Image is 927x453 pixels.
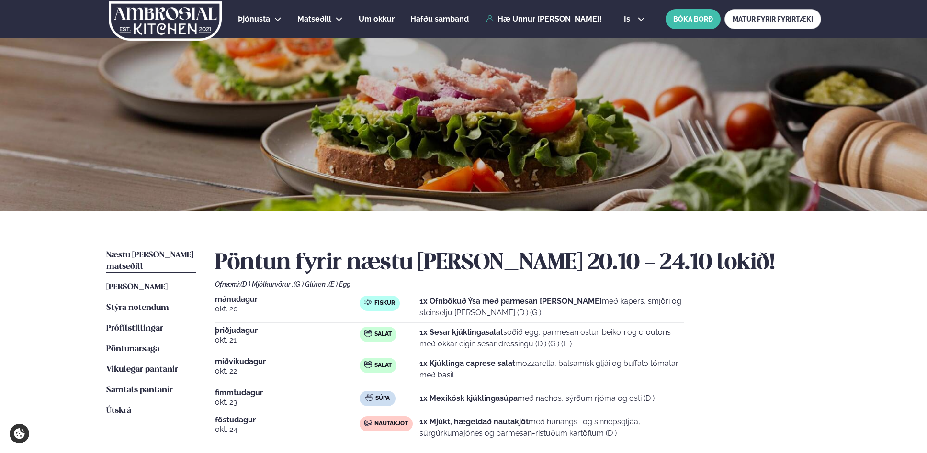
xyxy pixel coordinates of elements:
[419,359,515,368] strong: 1x Kjúklinga caprese salat
[106,364,178,376] a: Vikulegar pantanir
[374,299,395,307] span: Fiskur
[108,1,223,41] img: logo
[297,13,331,25] a: Matseðill
[215,424,360,435] span: okt. 24
[364,298,372,306] img: fish.svg
[106,302,169,314] a: Stýra notendum
[419,358,684,381] p: mozzarella, balsamísk gljái og buffalo tómatar með basil
[419,393,655,404] p: með nachos, sýrðum rjóma og osti (D )
[419,417,529,426] strong: 1x Mjúkt, hægeldað nautakjöt
[374,331,392,338] span: Salat
[419,327,684,350] p: soðið egg, parmesan ostur, beikon og croutons með okkar eigin sesar dressingu (D ) (G ) (E )
[215,397,360,408] span: okt. 23
[359,14,395,23] span: Um okkur
[410,13,469,25] a: Hafðu samband
[106,324,163,332] span: Prófílstillingar
[240,280,294,288] span: (D ) Mjólkurvörur ,
[666,9,721,29] button: BÓKA BORÐ
[10,424,29,443] a: Cookie settings
[624,15,633,23] span: is
[106,385,173,396] a: Samtals pantanir
[419,296,684,319] p: með kapers, smjöri og steinselju [PERSON_NAME] (D ) (G )
[419,416,684,439] p: með hunangs- og sinnepsgljáa, súrgúrkumajónes og parmesan-ristuðum kartöflum (D )
[410,14,469,23] span: Hafðu samband
[215,303,360,315] span: okt. 20
[294,280,328,288] span: (G ) Glúten ,
[106,343,159,355] a: Pöntunarsaga
[616,15,652,23] button: is
[419,328,503,337] strong: 1x Sesar kjúklingasalat
[215,358,360,365] span: miðvikudagur
[106,405,131,417] a: Útskrá
[106,251,193,271] span: Næstu [PERSON_NAME] matseðill
[238,14,270,23] span: Þjónusta
[106,282,168,293] a: [PERSON_NAME]
[374,420,408,428] span: Nautakjöt
[419,297,602,306] strong: 1x Ofnbökuð Ýsa með parmesan [PERSON_NAME]
[215,250,821,276] h2: Pöntun fyrir næstu [PERSON_NAME] 20.10 - 24.10 lokið!
[724,9,821,29] a: MATUR FYRIR FYRIRTÆKI
[364,419,372,427] img: beef.svg
[297,14,331,23] span: Matseðill
[215,365,360,377] span: okt. 22
[106,250,196,273] a: Næstu [PERSON_NAME] matseðill
[106,304,169,312] span: Stýra notendum
[238,13,270,25] a: Þjónusta
[215,334,360,346] span: okt. 21
[215,296,360,303] span: mánudagur
[215,389,360,397] span: fimmtudagur
[215,327,360,334] span: þriðjudagur
[486,15,602,23] a: Hæ Unnur [PERSON_NAME]!
[375,395,390,402] span: Súpa
[328,280,350,288] span: (E ) Egg
[106,283,168,291] span: [PERSON_NAME]
[106,386,173,394] span: Samtals pantanir
[106,345,159,353] span: Pöntunarsaga
[359,13,395,25] a: Um okkur
[106,323,163,334] a: Prófílstillingar
[419,394,518,403] strong: 1x Mexíkósk kjúklingasúpa
[365,394,373,401] img: soup.svg
[364,330,372,337] img: salad.svg
[215,416,360,424] span: föstudagur
[364,361,372,368] img: salad.svg
[106,365,178,374] span: Vikulegar pantanir
[215,280,821,288] div: Ofnæmi:
[106,407,131,415] span: Útskrá
[374,362,392,369] span: Salat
